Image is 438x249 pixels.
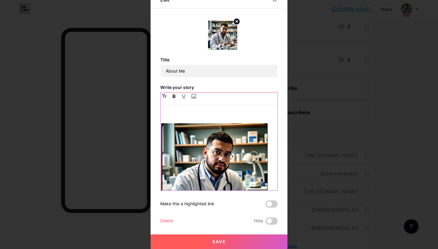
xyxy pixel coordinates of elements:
[160,85,278,90] h3: Write your story
[161,123,268,228] img: YowNeAFvIPVD0fi5810_at_6.54.07AM.png
[160,217,173,225] div: Delete
[160,200,214,208] div: Make this a highlighted link
[161,65,277,77] input: Title
[151,234,287,249] button: Save
[160,57,278,62] h3: Title
[208,21,237,50] img: link_thumbnail
[254,217,263,225] span: Hide
[212,239,226,244] span: Save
